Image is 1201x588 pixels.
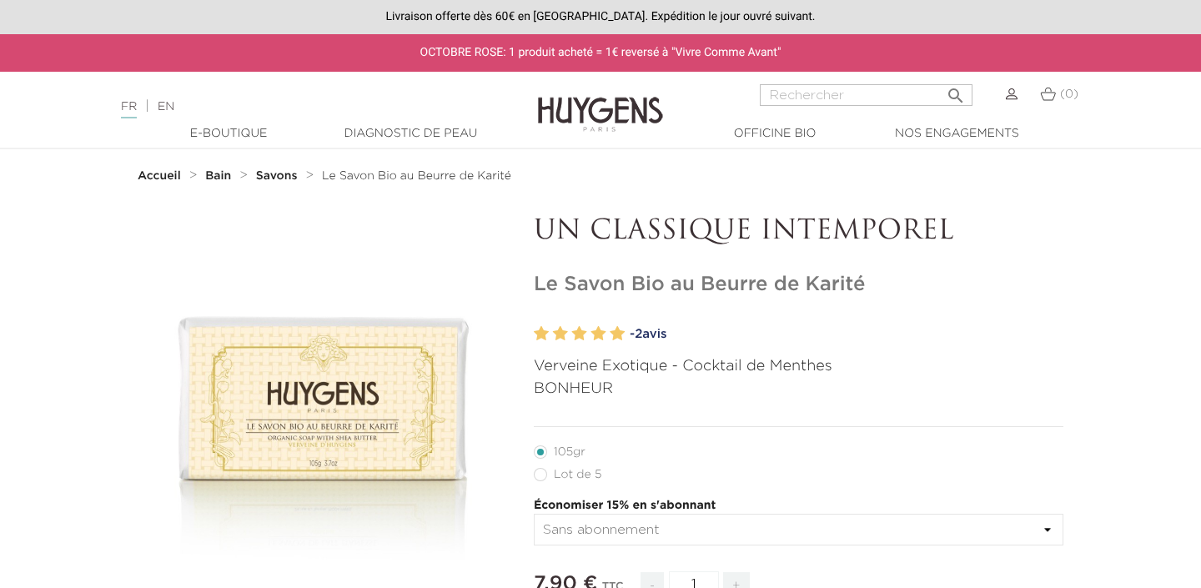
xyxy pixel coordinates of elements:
img: Huygens [538,70,663,134]
label: 2 [553,322,568,346]
a: FR [121,101,137,118]
a: Diagnostic de peau [327,125,494,143]
h1: Le Savon Bio au Beurre de Karité [534,273,1063,297]
strong: Savons [256,170,298,182]
label: 1 [534,322,549,346]
label: 5 [610,322,625,346]
a: Officine Bio [691,125,858,143]
a: Savons [256,169,302,183]
p: UN CLASSIQUE INTEMPOREL [534,216,1063,248]
span: (0) [1060,88,1078,100]
a: -2avis [630,322,1063,347]
p: BONHEUR [534,378,1063,400]
a: Nos engagements [873,125,1040,143]
a: E-Boutique [145,125,312,143]
label: Lot de 5 [534,468,621,481]
label: 4 [590,322,606,346]
span: 2 [635,328,642,340]
label: 105gr [534,445,606,459]
label: 3 [572,322,587,346]
span: Le Savon Bio au Beurre de Karité [322,170,511,182]
div: | [113,97,488,117]
strong: Accueil [138,170,181,182]
a: Accueil [138,169,184,183]
input: Rechercher [760,84,972,106]
p: Verveine Exotique - Cocktail de Menthes [534,355,1063,378]
a: Bain [205,169,235,183]
a: EN [158,101,174,113]
a: Le Savon Bio au Beurre de Karité [322,169,511,183]
button:  [941,79,971,102]
strong: Bain [205,170,231,182]
p: Économiser 15% en s'abonnant [534,497,1063,515]
i:  [946,81,966,101]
